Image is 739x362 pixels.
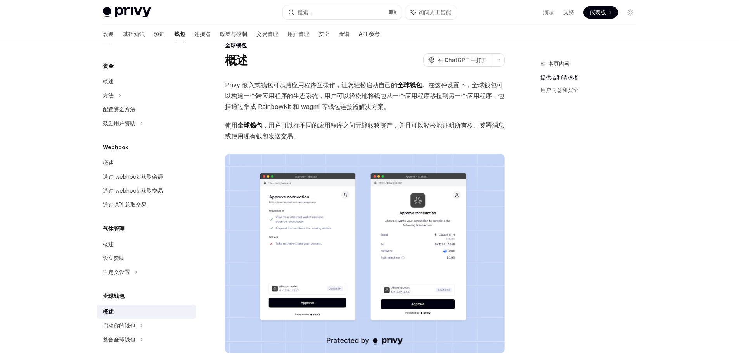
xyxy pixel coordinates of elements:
font: 提供者和请求者 [540,74,578,81]
img: 图片/Crossapp.png [225,154,505,353]
font: 连接器 [194,31,211,37]
font: 气体管理 [103,225,125,232]
font: 搜索... [298,9,312,16]
button: 切换暗模式 [624,6,637,19]
a: 通过 webhook 获取交易 [97,184,196,198]
a: 通过 webhook 获取余额 [97,170,196,184]
a: 用户同意和安全 [540,84,643,96]
font: 验证 [154,31,165,37]
a: 概述 [97,305,196,319]
font: ，用户可以在不同的应用程序之间无缝转移资产，并且可以轻松地证明所有权、签署消息或使用现有钱包发送交易。 [225,121,504,140]
font: API 参考 [359,31,380,37]
font: 概述 [225,53,248,67]
font: 设立赞助 [103,255,125,261]
font: 询问人工智能 [419,9,451,16]
a: 概述 [97,237,196,251]
font: 本页内容 [548,60,570,67]
font: 仪表板 [590,9,606,16]
font: 基础知识 [123,31,145,37]
a: 概述 [97,156,196,170]
font: 。在这种设置下，全球钱包可以构建一个跨应用程序的生态系统，用户可以轻松地将钱包从一个应用程序移植到另一个应用程序，包括通过集成 RainbowKit 和 wagmi 等钱包连接器解决方案。 [225,81,504,110]
a: API 参考 [359,25,380,43]
a: 仪表板 [583,6,618,19]
a: 政策与控制 [220,25,247,43]
img: 灯光标志 [103,7,151,18]
font: 概述 [103,159,114,166]
font: 整合全球钱包 [103,336,135,343]
button: 搜索...⌘K [283,5,402,19]
font: 启动你的钱包 [103,322,135,329]
font: 在 ChatGPT 中打开 [438,57,487,63]
a: 支持 [563,9,574,16]
font: 全球钱包 [225,42,247,48]
font: 鼓励用户资助 [103,120,135,126]
a: 配置资金方法 [97,102,196,116]
font: 自定义设置 [103,269,130,275]
font: Privy 嵌入式钱包可以跨应用程序互操作，让您轻松启动自己的 [225,81,397,89]
font: 全球钱包 [237,121,262,129]
font: 使用 [225,121,237,129]
font: 安全 [318,31,329,37]
font: 钱包 [174,31,185,37]
button: 询问人工智能 [405,5,457,19]
font: 配置资金方法 [103,106,135,112]
a: 基础知识 [123,25,145,43]
a: 设立赞助 [97,251,196,265]
font: K [393,9,397,15]
a: 欢迎 [103,25,114,43]
font: 欢迎 [103,31,114,37]
font: 全球钱包 [103,293,125,299]
font: 概述 [103,241,114,247]
font: Webhook [103,144,128,150]
a: 用户管理 [287,25,309,43]
a: 食谱 [339,25,350,43]
a: 概述 [97,74,196,88]
a: 钱包 [174,25,185,43]
a: 连接器 [194,25,211,43]
a: 演示 [543,9,554,16]
font: 全球钱包 [397,81,422,89]
font: 食谱 [339,31,350,37]
font: 方法 [103,92,114,98]
font: 政策与控制 [220,31,247,37]
font: 概述 [103,78,114,84]
font: 用户同意和安全 [540,86,578,93]
font: 资金 [103,62,114,69]
font: 通过 webhook 获取余额 [103,173,163,180]
font: 通过 API 获取交易 [103,201,147,208]
a: 提供者和请求者 [540,71,643,84]
font: ⌘ [389,9,393,15]
a: 通过 API 获取交易 [97,198,196,212]
button: 在 ChatGPT 中打开 [423,53,492,67]
font: 用户管理 [287,31,309,37]
font: 概述 [103,308,114,315]
font: 通过 webhook 获取交易 [103,187,163,194]
font: 交易管理 [256,31,278,37]
a: 验证 [154,25,165,43]
a: 安全 [318,25,329,43]
a: 交易管理 [256,25,278,43]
